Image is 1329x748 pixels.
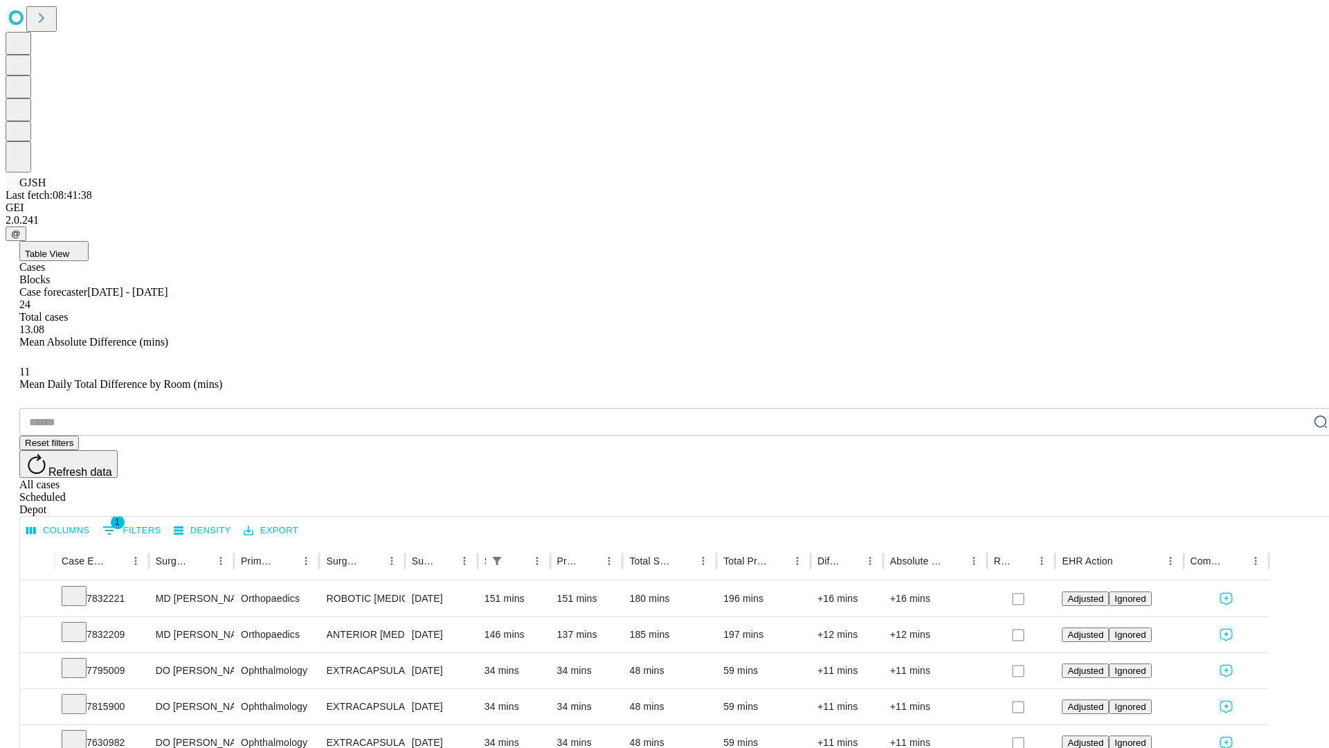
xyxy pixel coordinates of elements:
[19,366,30,377] span: 11
[1062,664,1109,678] button: Adjusted
[241,555,275,567] div: Primary Service
[723,555,767,567] div: Total Predicted Duration
[629,617,709,652] div: 185 mins
[27,587,48,612] button: Expand
[11,229,21,239] span: @
[841,551,860,571] button: Sort
[723,653,804,688] div: 59 mins
[1227,551,1246,571] button: Sort
[48,466,112,478] span: Refresh data
[674,551,694,571] button: Sort
[723,581,804,616] div: 196 mins
[111,515,125,529] span: 1
[1067,594,1103,604] span: Adjusted
[1109,627,1151,642] button: Ignored
[629,581,709,616] div: 180 mins
[1246,551,1265,571] button: Menu
[1114,738,1146,748] span: Ignored
[326,555,361,567] div: Surgery Name
[945,551,964,571] button: Sort
[1114,630,1146,640] span: Ignored
[27,623,48,648] button: Expand
[19,241,89,261] button: Table View
[485,581,543,616] div: 151 mins
[25,438,73,448] span: Reset filters
[382,551,401,571] button: Menu
[27,659,48,684] button: Expand
[817,581,876,616] div: +16 mins
[1114,594,1146,604] span: Ignored
[19,299,30,310] span: 24
[62,581,142,616] div: 7832221
[485,617,543,652] div: 146 mins
[62,617,142,652] div: 7832209
[1032,551,1051,571] button: Menu
[241,689,312,724] div: Ophthalmology
[19,323,44,335] span: 13.08
[326,581,397,616] div: ROBOTIC [MEDICAL_DATA] KNEE TOTAL
[629,689,709,724] div: 48 mins
[557,653,616,688] div: 34 mins
[412,555,434,567] div: Surgery Date
[412,689,471,724] div: [DATE]
[1067,702,1103,712] span: Adjusted
[156,617,227,652] div: MD [PERSON_NAME] [PERSON_NAME]
[241,653,312,688] div: Ophthalmology
[557,581,616,616] div: 151 mins
[1067,630,1103,640] span: Adjusted
[412,617,471,652] div: [DATE]
[156,689,227,724] div: DO [PERSON_NAME]
[1109,664,1151,678] button: Ignored
[860,551,880,571] button: Menu
[817,555,840,567] div: Difference
[890,555,943,567] div: Absolute Difference
[156,581,227,616] div: MD [PERSON_NAME] [PERSON_NAME]
[412,653,471,688] div: [DATE]
[62,689,142,724] div: 7815900
[211,551,230,571] button: Menu
[192,551,211,571] button: Sort
[19,177,46,188] span: GJSH
[890,653,980,688] div: +11 mins
[156,555,190,567] div: Surgeon Name
[6,226,26,241] button: @
[508,551,527,571] button: Sort
[890,689,980,724] div: +11 mins
[599,551,619,571] button: Menu
[1067,666,1103,676] span: Adjusted
[326,617,397,652] div: ANTERIOR [MEDICAL_DATA] TOTAL HIP
[326,689,397,724] div: EXTRACAPSULAR CATARACT REMOVAL WITH [MEDICAL_DATA]
[19,450,118,478] button: Refresh data
[19,336,168,348] span: Mean Absolute Difference (mins)
[99,519,165,542] button: Show filters
[23,520,93,542] button: Select columns
[629,653,709,688] div: 48 mins
[62,653,142,688] div: 7795009
[241,617,312,652] div: Orthopaedics
[817,689,876,724] div: +11 mins
[6,202,1323,214] div: GEI
[1013,551,1032,571] button: Sort
[890,581,980,616] div: +16 mins
[240,520,302,542] button: Export
[435,551,455,571] button: Sort
[485,653,543,688] div: 34 mins
[994,555,1012,567] div: Resolved in EHR
[527,551,547,571] button: Menu
[25,249,69,259] span: Table View
[6,189,92,201] span: Last fetch: 08:41:38
[1114,551,1134,571] button: Sort
[6,214,1323,226] div: 2.0.241
[1109,591,1151,606] button: Ignored
[580,551,599,571] button: Sort
[363,551,382,571] button: Sort
[1062,700,1109,714] button: Adjusted
[1062,555,1112,567] div: EHR Action
[788,551,807,571] button: Menu
[19,286,87,298] span: Case forecaster
[817,653,876,688] div: +11 mins
[817,617,876,652] div: +12 mins
[170,520,235,542] button: Density
[19,311,68,323] span: Total cases
[156,653,227,688] div: DO [PERSON_NAME]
